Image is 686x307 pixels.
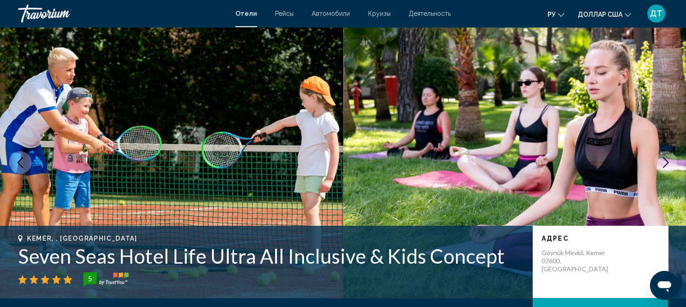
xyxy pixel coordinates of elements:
div: 5 [81,273,99,284]
a: Круизы [368,10,391,17]
iframe: Кнопка запуска окна обмена сообщениями [650,271,679,300]
button: Изменить валюту [578,8,631,21]
button: Previous image [9,151,32,174]
a: Отели [235,10,257,17]
p: адрес [542,235,659,242]
font: ру [548,11,556,18]
a: Рейсы [275,10,294,17]
img: trustyou-badge-hor.svg [83,272,129,287]
button: Изменить язык [548,8,564,21]
font: доллар США [578,11,622,18]
a: Автомобили [312,10,350,17]
span: Kemer, , [GEOGRAPHIC_DATA] [27,235,138,242]
h1: Seven Seas Hotel Life Ultra All Inclusive & Kids Concept [18,244,524,268]
button: Next image [654,151,677,174]
p: Göynük Mevkii, Kemer 07600, [GEOGRAPHIC_DATA] [542,249,614,273]
a: Травориум [18,5,226,23]
a: Деятельность [409,10,451,17]
font: ДТ [650,9,663,18]
button: Меню пользователя [645,4,668,23]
